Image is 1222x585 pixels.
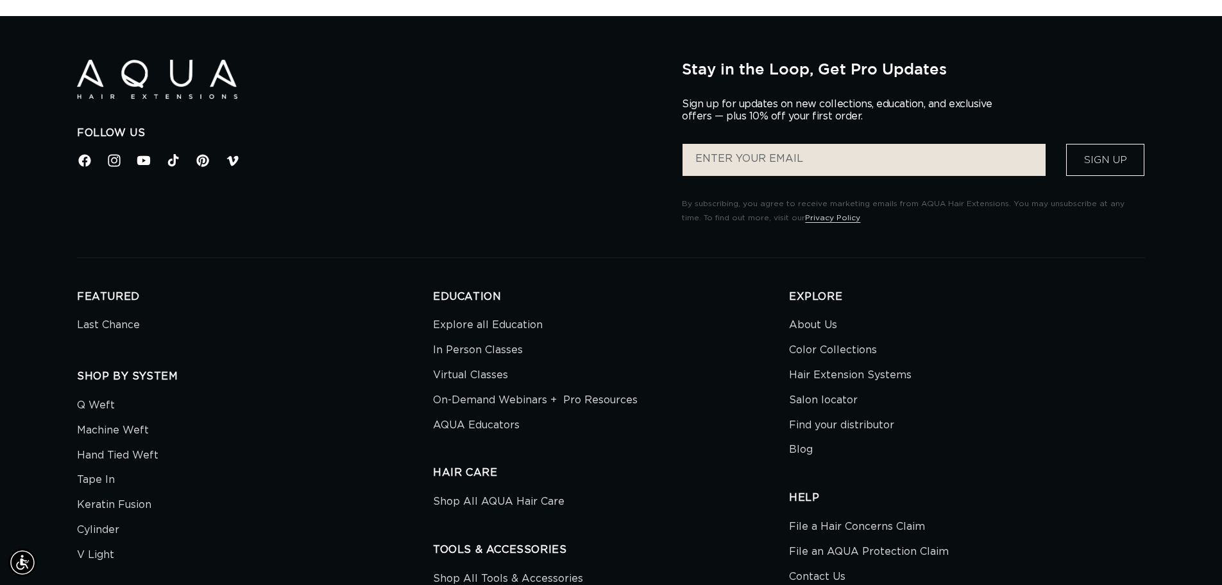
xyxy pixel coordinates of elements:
a: Last Chance [77,316,140,338]
h2: FEATURED [77,290,433,304]
p: By subscribing, you agree to receive marketing emails from AQUA Hair Extensions. You may unsubscr... [682,197,1145,225]
p: Sign up for updates on new collections, education, and exclusive offers — plus 10% off your first... [682,98,1003,123]
a: Tape In [77,467,115,493]
a: Cylinder [77,518,119,543]
h2: Stay in the Loop, Get Pro Updates [682,60,1145,78]
iframe: Chat Widget [1158,523,1222,585]
a: Blog [789,437,813,462]
h2: Follow Us [77,127,663,140]
h2: EXPLORE [789,290,1145,304]
a: Keratin Fusion [77,493,151,518]
a: Machine Weft [77,418,149,443]
a: Salon locator [789,388,858,413]
a: In Person Classes [433,338,523,363]
a: Explore all Education [433,316,543,338]
div: Accessibility Menu [8,548,37,577]
a: File a Hair Concerns Claim [789,518,925,539]
a: Hand Tied Weft [77,443,158,468]
a: On-Demand Webinars + Pro Resources [433,388,638,413]
a: Q Weft [77,396,115,418]
button: Sign Up [1066,144,1144,176]
h2: HAIR CARE [433,466,789,480]
h2: TOOLS & ACCESSORIES [433,543,789,557]
h2: HELP [789,491,1145,505]
input: ENTER YOUR EMAIL [683,144,1046,176]
a: Shop All AQUA Hair Care [433,493,564,514]
a: Color Collections [789,338,877,363]
a: Find your distributor [789,413,894,438]
h2: SHOP BY SYSTEM [77,370,433,383]
a: About Us [789,316,837,338]
a: Hair Extension Systems [789,363,912,388]
img: Aqua Hair Extensions [77,60,237,99]
a: Privacy Policy [805,214,860,222]
a: V Light [77,543,114,568]
a: File an AQUA Protection Claim [789,539,949,564]
h2: EDUCATION [433,290,789,304]
a: Virtual Classes [433,363,508,388]
a: AQUA Educators [433,413,520,438]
